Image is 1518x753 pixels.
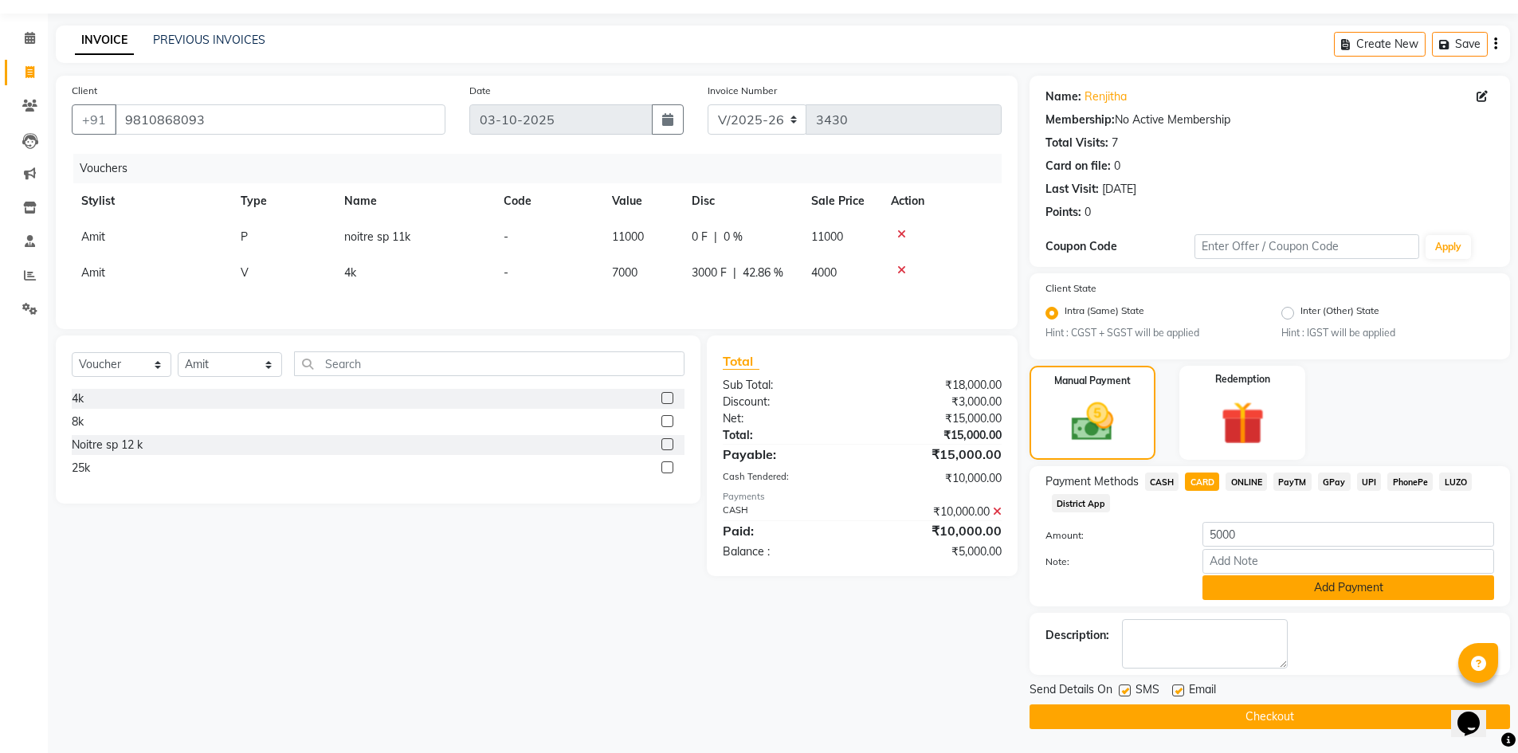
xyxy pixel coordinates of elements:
div: ₹18,000.00 [862,377,1014,394]
div: Membership: [1045,112,1115,128]
td: P [231,219,335,255]
span: 3000 F [692,265,727,281]
span: 11000 [811,229,843,244]
div: [DATE] [1102,181,1136,198]
th: Sale Price [802,183,881,219]
img: _cash.svg [1058,398,1127,446]
span: 7000 [612,265,637,280]
span: LUZO [1439,473,1472,491]
span: PayTM [1273,473,1312,491]
div: Name: [1045,88,1081,105]
div: 8k [72,414,84,430]
div: Net: [711,410,862,427]
label: Note: [1034,555,1191,569]
input: Amount [1202,522,1494,547]
span: Amit [81,265,105,280]
div: ₹15,000.00 [862,445,1014,464]
th: Type [231,183,335,219]
a: Renjitha [1085,88,1127,105]
div: Description: [1045,627,1109,644]
span: - [504,229,508,244]
div: No Active Membership [1045,112,1494,128]
img: _gift.svg [1207,396,1278,450]
div: ₹3,000.00 [862,394,1014,410]
div: Total: [711,427,862,444]
div: Last Visit: [1045,181,1099,198]
div: CASH [711,504,862,520]
input: Search [294,351,685,376]
label: Redemption [1215,372,1270,386]
div: Cash Tendered: [711,470,862,487]
label: Manual Payment [1054,374,1131,388]
span: | [714,229,717,245]
input: Search by Name/Mobile/Email/Code [115,104,445,135]
td: V [231,255,335,291]
label: Date [469,84,491,98]
span: Payment Methods [1045,473,1139,490]
div: Coupon Code [1045,238,1195,255]
div: Payments [723,490,1001,504]
span: ONLINE [1226,473,1267,491]
span: GPay [1318,473,1351,491]
div: 7 [1112,135,1118,151]
a: PREVIOUS INVOICES [153,33,265,47]
span: noitre sp 11k [344,229,410,244]
span: - [504,265,508,280]
div: Vouchers [73,154,1014,183]
div: Card on file: [1045,158,1111,175]
input: Enter Offer / Coupon Code [1194,234,1419,259]
span: 42.86 % [743,265,783,281]
button: Create New [1334,32,1426,57]
th: Value [602,183,682,219]
div: ₹15,000.00 [862,427,1014,444]
th: Code [494,183,602,219]
span: CASH [1145,473,1179,491]
div: ₹10,000.00 [862,504,1014,520]
button: Add Payment [1202,575,1494,600]
a: INVOICE [75,26,134,55]
div: ₹15,000.00 [862,410,1014,427]
div: Sub Total: [711,377,862,394]
span: Email [1189,681,1216,701]
div: Paid: [711,521,862,540]
small: Hint : CGST + SGST will be applied [1045,326,1258,340]
div: 0 [1085,204,1091,221]
span: CARD [1185,473,1219,491]
div: 25k [72,460,90,477]
button: Checkout [1030,704,1510,729]
th: Action [881,183,1002,219]
div: Discount: [711,394,862,410]
label: Client State [1045,281,1096,296]
th: Name [335,183,494,219]
label: Amount: [1034,528,1191,543]
span: Total [723,353,759,370]
span: UPI [1357,473,1382,491]
span: 0 % [724,229,743,245]
input: Add Note [1202,549,1494,574]
div: Balance : [711,543,862,560]
span: District App [1052,494,1111,512]
label: Client [72,84,97,98]
div: Payable: [711,445,862,464]
div: 4k [72,390,84,407]
th: Stylist [72,183,231,219]
div: ₹10,000.00 [862,521,1014,540]
div: ₹5,000.00 [862,543,1014,560]
button: Apply [1426,235,1471,259]
span: 0 F [692,229,708,245]
th: Disc [682,183,802,219]
span: Amit [81,229,105,244]
button: +91 [72,104,116,135]
span: | [733,265,736,281]
label: Invoice Number [708,84,777,98]
span: 4k [344,265,356,280]
span: Send Details On [1030,681,1112,701]
label: Inter (Other) State [1300,304,1379,323]
span: PhonePe [1387,473,1433,491]
div: ₹10,000.00 [862,470,1014,487]
div: Total Visits: [1045,135,1108,151]
span: SMS [1136,681,1159,701]
button: Save [1432,32,1488,57]
div: Noitre sp 12 k [72,437,143,453]
label: Intra (Same) State [1065,304,1144,323]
